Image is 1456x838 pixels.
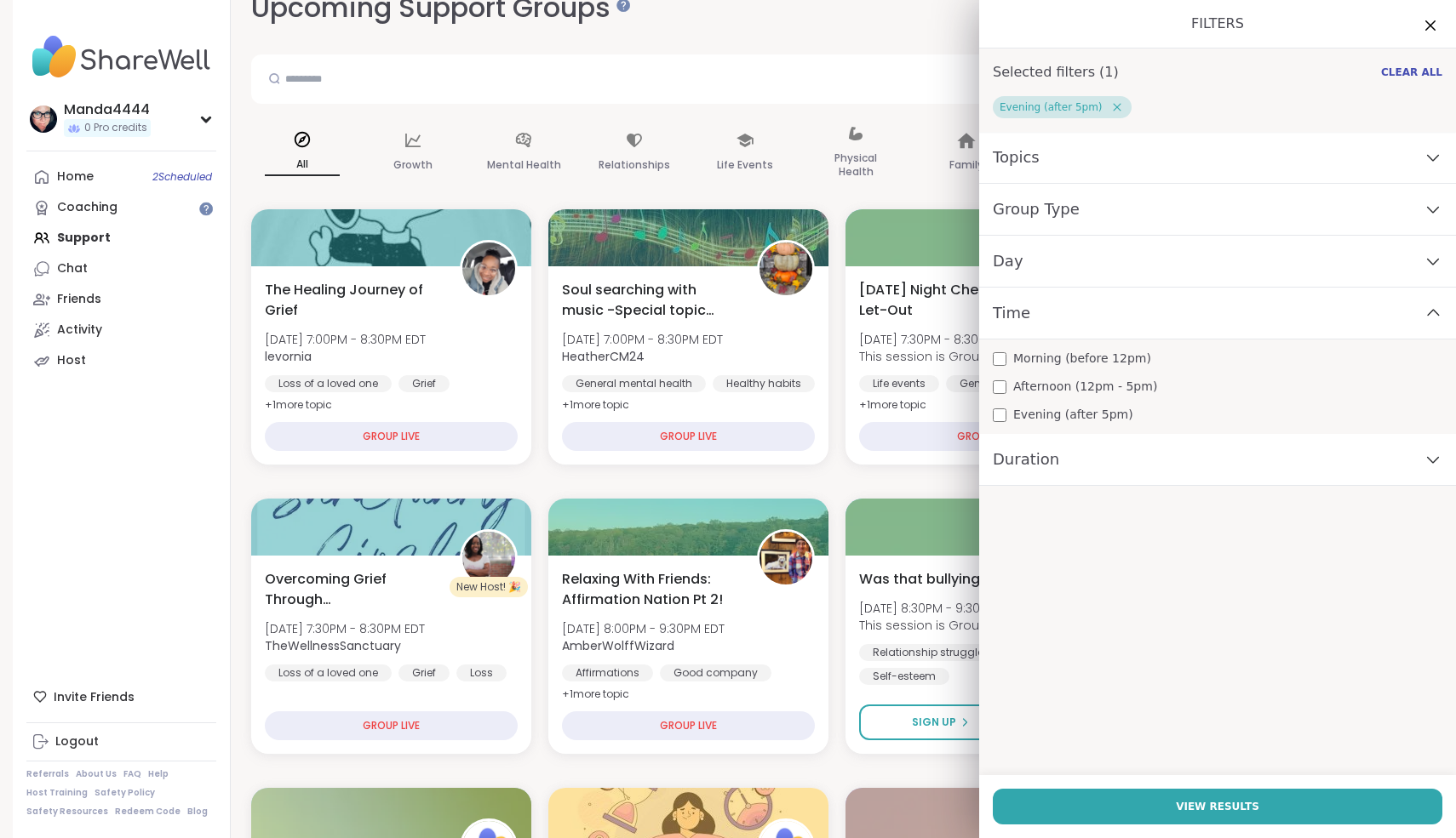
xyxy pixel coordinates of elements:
div: Life events [859,375,939,392]
a: Safety Policy [95,787,155,799]
p: All [265,154,340,176]
div: Grief [398,664,450,681]
a: Referrals [26,768,69,780]
a: Friends [26,284,216,315]
div: Logout [55,733,99,750]
div: Affirmations [562,664,653,681]
img: TheWellnessSanctuary [462,532,515,584]
a: Redeem Code [115,806,181,818]
button: View Results [993,789,1442,824]
a: Host [26,345,216,376]
p: Mental Health [487,155,561,175]
a: FAQ [123,768,141,780]
div: Self-esteem [859,668,949,685]
img: AmberWolffWizard [760,532,812,584]
span: Duration [993,448,1059,471]
span: [DATE] 7:30PM - 8:30PM EDT [859,331,1037,348]
div: GROUP LIVE [562,711,815,740]
span: Overcoming Grief Through [DEMOGRAPHIC_DATA]: Sanctuary Circle [265,569,441,610]
b: HeatherCM24 [562,348,645,365]
div: Loss [456,664,507,681]
span: Clear All [1381,66,1442,79]
span: This session is Group-hosted [859,617,1037,634]
a: Home2Scheduled [26,162,216,192]
span: The Healing Journey of Grief [265,280,441,321]
div: Relationship struggles [859,644,1003,661]
div: Friends [57,291,101,308]
span: Sign Up [912,715,956,730]
iframe: Spotlight [199,202,213,215]
span: Evening (after 5pm) [1013,406,1133,424]
div: Manda4444 [64,100,151,119]
a: Activity [26,315,216,345]
span: [DATE] 7:00PM - 8:30PM EDT [562,331,723,348]
div: Chat [57,260,88,277]
span: Was that bullying?! [859,569,992,590]
img: HeatherCM24 [760,242,812,295]
span: Afternoon (12pm - 5pm) [1013,378,1157,396]
a: Logout [26,727,216,757]
span: Topics [993,145,1040,169]
div: Activity [57,322,102,339]
span: View Results [1176,799,1259,814]
span: [DATE] Night Check-In / Let-Out [859,280,1035,321]
span: Morning (before 12pm) [1013,350,1151,368]
div: GROUP LIVE [265,422,518,451]
div: Loss of a loved one [265,664,392,681]
span: This session is Group-hosted [859,348,1037,365]
b: AmberWolffWizard [562,637,674,654]
p: Relationships [599,155,670,175]
h1: Selected filters ( 1 ) [993,62,1119,83]
a: Host Training [26,787,88,799]
span: [DATE] 8:00PM - 9:30PM EDT [562,620,725,637]
div: Coaching [57,199,118,216]
a: About Us [76,768,117,780]
span: Evening (after 5pm) [1000,100,1103,114]
span: 0 Pro credits [84,121,147,135]
span: Soul searching with music -Special topic edition! [562,280,738,321]
div: Home [57,168,94,185]
div: Loss of a loved one [265,375,392,392]
span: Time [993,301,1030,325]
div: GROUP LIVE [265,711,518,740]
p: Growth [393,155,433,175]
a: Help [148,768,169,780]
b: levornia [265,348,312,365]
img: levornia [462,242,515,295]
div: Invite Friends [26,681,216,712]
p: Family [949,155,983,175]
span: [DATE] 8:30PM - 9:30PM EDT [859,600,1037,617]
a: Chat [26,254,216,284]
span: 2 Scheduled [152,170,212,184]
a: Blog [187,806,208,818]
div: Good company [660,664,771,681]
div: General mental health [562,375,706,392]
span: [DATE] 7:30PM - 8:30PM EDT [265,620,425,637]
img: Manda4444 [30,105,57,133]
div: Host [57,352,86,369]
span: Group Type [993,197,1080,221]
button: Sign Up [859,704,1022,740]
a: Safety Resources [26,806,108,818]
h1: Filters [993,14,1442,34]
a: Coaching [26,192,216,223]
p: Physical Health [818,148,893,182]
div: Grief [398,375,450,392]
div: GROUP LIVE [859,422,1112,451]
p: Life Events [717,155,773,175]
img: ShareWell Nav Logo [26,27,216,87]
div: Healthy habits [713,375,815,392]
span: Relaxing With Friends: Affirmation Nation Pt 2! [562,569,738,610]
div: GROUP LIVE [562,422,815,451]
b: TheWellnessSanctuary [265,637,401,654]
span: [DATE] 7:00PM - 8:30PM EDT [265,331,426,348]
span: Day [993,249,1023,273]
div: General mental health [946,375,1090,392]
div: New Host! 🎉 [450,577,528,597]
